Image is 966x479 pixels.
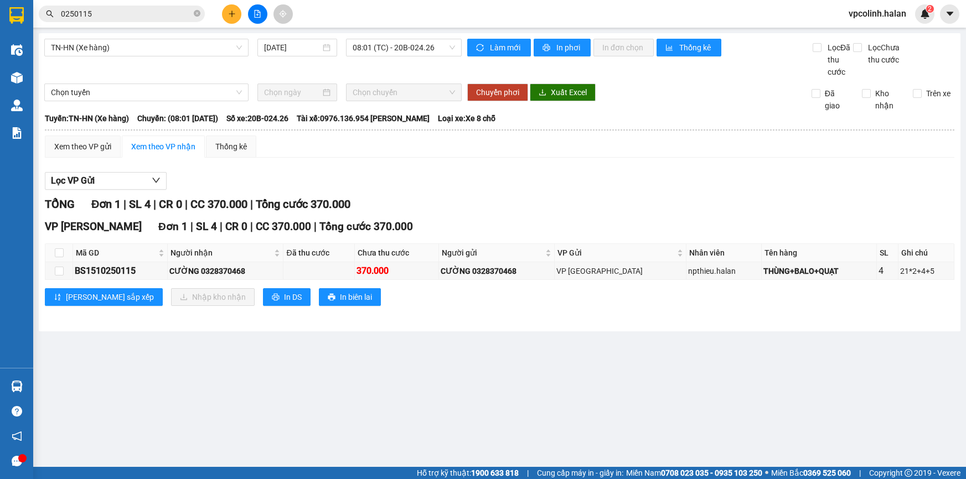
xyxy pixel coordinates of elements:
span: plus [228,10,236,18]
button: plus [222,4,241,24]
button: file-add [248,4,267,24]
th: Ghi chú [898,244,954,262]
div: npthieu.halan [688,265,760,277]
span: Loại xe: Xe 8 chỗ [438,112,495,124]
img: icon-new-feature [920,9,930,19]
span: vpcolinh.halan [840,7,915,20]
button: Chuyển phơi [467,84,528,101]
span: | [527,467,529,479]
span: Số xe: 20B-024.26 [226,112,288,124]
span: | [250,220,253,233]
span: aim [279,10,287,18]
span: CR 0 [225,220,247,233]
th: Chưa thu cước [355,244,439,262]
span: Tổng cước 370.000 [319,220,413,233]
img: logo-vxr [9,7,24,24]
span: | [190,220,193,233]
span: down [152,176,161,185]
span: | [123,197,126,211]
img: warehouse-icon [11,44,23,56]
span: VP Gửi [557,247,675,259]
span: | [859,467,861,479]
td: BS1510250115 [73,262,168,280]
span: | [314,220,317,233]
div: 21*2+4+5 [900,265,952,277]
button: sort-ascending[PERSON_NAME] sắp xếp [45,288,163,306]
div: Xem theo VP gửi [54,140,111,153]
div: Xem theo VP nhận [131,140,195,153]
button: printerIn biên lai [319,288,381,306]
span: TN-HN (Xe hàng) [51,39,242,56]
span: notification [12,431,22,441]
input: Tìm tên, số ĐT hoặc mã đơn [61,8,192,20]
img: warehouse-icon [11,72,23,84]
span: CC 370.000 [256,220,311,233]
span: printer [272,293,280,302]
span: Người nhận [171,247,272,259]
span: Trên xe [922,87,955,100]
span: Người gửi [442,247,544,259]
span: message [12,456,22,466]
span: [PERSON_NAME] sắp xếp [66,291,154,303]
button: bar-chartThống kê [657,39,721,56]
span: Kho nhận [871,87,904,112]
button: caret-down [940,4,959,24]
img: warehouse-icon [11,100,23,111]
span: sync [476,44,485,53]
span: TỔNG [45,197,75,211]
b: Tuyến: TN-HN (Xe hàng) [45,114,129,123]
button: aim [273,4,293,24]
strong: 0708 023 035 - 0935 103 250 [661,468,762,477]
span: Chọn chuyến [353,84,455,101]
div: VP [GEOGRAPHIC_DATA] [556,265,684,277]
span: | [153,197,156,211]
span: VP [PERSON_NAME] [45,220,142,233]
th: SL [877,244,898,262]
div: CƯỜNG 0328370468 [441,265,553,277]
th: Tên hàng [762,244,877,262]
span: Đơn 1 [158,220,188,233]
span: search [46,10,54,18]
span: | [220,220,223,233]
button: downloadNhập kho nhận [171,288,255,306]
input: Chọn ngày [264,86,321,98]
span: printer [543,44,552,53]
span: | [250,197,253,211]
div: CƯỜNG 0328370468 [169,265,282,277]
span: SL 4 [196,220,217,233]
button: In đơn chọn [593,39,654,56]
span: CC 370.000 [190,197,247,211]
button: downloadXuất Excel [530,84,596,101]
button: printerIn DS [263,288,311,306]
span: Làm mới [490,41,522,54]
span: Mã GD [76,247,156,259]
span: Tổng cước 370.000 [256,197,350,211]
button: printerIn phơi [534,39,591,56]
div: 370.000 [357,264,437,278]
div: BS1510250115 [75,264,166,278]
span: close-circle [194,10,200,17]
button: Lọc VP Gửi [45,172,167,190]
span: close-circle [194,9,200,19]
span: Miền Bắc [771,467,851,479]
th: Nhân viên [686,244,762,262]
span: Lọc Đã thu cước [823,41,853,78]
td: VP Bắc Sơn [555,262,686,280]
strong: 0369 525 060 [803,468,851,477]
span: Xuất Excel [551,86,587,98]
span: 08:01 (TC) - 20B-024.26 [353,39,455,56]
span: SL 4 [129,197,151,211]
span: 2 [928,5,932,13]
span: | [185,197,188,211]
th: Đã thu cước [283,244,354,262]
span: ⚪️ [765,471,768,475]
strong: 1900 633 818 [471,468,519,477]
span: Đã giao [820,87,854,112]
img: solution-icon [11,127,23,139]
span: Tài xế: 0976.136.954 [PERSON_NAME] [297,112,430,124]
img: warehouse-icon [11,381,23,392]
button: syncLàm mới [467,39,531,56]
span: Chuyến: (08:01 [DATE]) [137,112,218,124]
span: In biên lai [340,291,372,303]
span: In DS [284,291,302,303]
